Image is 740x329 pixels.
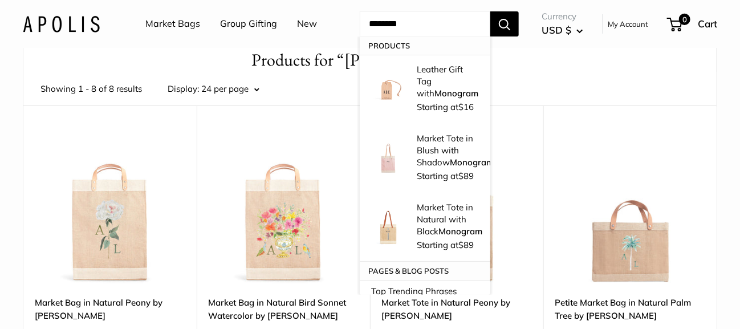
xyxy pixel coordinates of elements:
button: 24 per page [201,81,259,97]
a: description_This is a limited edition artist collaboration with Watercolorist Amy LogsdonPetite M... [555,134,705,285]
a: Top Trending Phrases [360,281,490,302]
strong: Monogram [434,88,478,99]
a: Market Tote in Natural Peony by [PERSON_NAME] [381,296,532,323]
p: Products [360,36,490,55]
img: Market Tote in Blush with Shadow Monogram [371,141,405,176]
p: Market Tote in Blush with Shadow [417,132,494,168]
button: Search [490,11,519,36]
span: Cart [698,18,717,30]
p: Leather Gift Tag with [417,63,479,99]
img: description_Make it yours with custom printed text [371,72,405,107]
span: USD $ [542,24,571,36]
span: Starting at [417,239,474,250]
label: Display: [168,81,199,97]
h1: Products for “[PERSON_NAME]” [40,48,700,72]
img: Market Bag in Natural Peony by Amy Logsdon [35,134,185,285]
img: description_Our first Bird Sonnet Watercolor Collaboration with Amy Logsdon [208,134,359,285]
a: Market Bag in Natural Peony by [PERSON_NAME] [35,296,185,323]
strong: Monogram [450,157,494,168]
span: 24 per page [201,83,249,94]
img: description_Make it yours with custom monogram printed text. [371,210,405,245]
button: USD $ [542,21,583,39]
a: New [297,15,317,33]
a: Petite Market Bag in Natural Palm Tree by [PERSON_NAME] [555,296,705,323]
p: Pages & Blog posts [360,262,490,280]
a: Market Bags [145,15,200,33]
p: Market Tote in Natural with Black [417,201,482,237]
a: 0 Cart [668,15,717,33]
span: Starting at [417,101,474,112]
strong: Monogram [438,226,482,237]
img: description_This is a limited edition artist collaboration with Watercolorist Amy Logsdon [555,134,705,285]
a: My Account [608,17,648,31]
a: Market Bag in Natural Bird Sonnet Watercolor by [PERSON_NAME] [208,296,359,323]
a: Market Bag in Natural Peony by Amy LogsdonMarket Bag in Natural Peony by Amy Logsdon [35,134,185,285]
span: $16 [458,101,474,112]
a: description_Our first Bird Sonnet Watercolor Collaboration with Amy Logsdondescription_Effortless... [208,134,359,285]
a: description_Make it yours with custom monogram printed text. Market Tote in Natural with BlackMon... [360,193,490,262]
span: Currency [542,9,583,25]
a: Group Gifting [220,15,277,33]
a: description_Make it yours with custom printed text Leather Gift Tag withMonogram Starting at$16 [360,55,490,124]
a: Market Tote in Blush with Shadow Monogram Market Tote in Blush with ShadowMonogram Starting at$89 [360,124,490,193]
span: Starting at [417,170,474,181]
input: Search... [360,11,490,36]
img: Apolis [23,15,100,32]
span: Showing 1 - 8 of 8 results [40,81,142,97]
span: $89 [458,170,474,181]
span: 0 [679,14,690,25]
span: $89 [458,239,474,250]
